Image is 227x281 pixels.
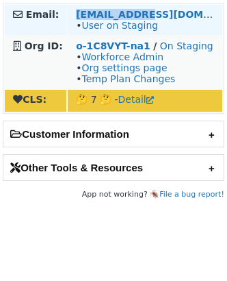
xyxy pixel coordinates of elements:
[76,20,158,31] span: •
[81,73,175,84] a: Temp Plan Changes
[3,188,224,201] footer: App not working? 🪳
[81,51,163,62] a: Workforce Admin
[118,94,154,105] a: Detail
[68,90,222,112] td: 🤔 7 🤔 -
[81,20,158,31] a: User on Staging
[26,9,59,20] strong: Email:
[76,51,175,84] span: • • •
[160,40,213,51] a: On Staging
[76,40,150,51] a: o-1C8VYT-na1
[3,121,224,147] h2: Customer Information
[25,40,63,51] strong: Org ID:
[13,94,46,105] strong: CLS:
[153,40,157,51] strong: /
[81,62,167,73] a: Org settings page
[159,190,224,199] a: File a bug report!
[3,155,224,180] h2: Other Tools & Resources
